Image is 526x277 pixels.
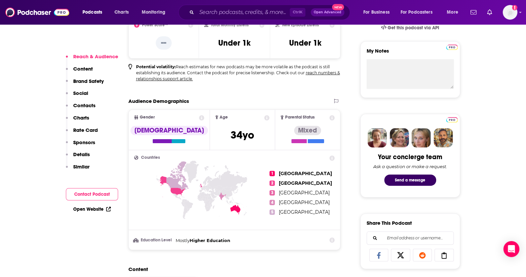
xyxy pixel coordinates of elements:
a: reach numbers & relationships support article. [136,70,340,81]
div: Search podcasts, credits, & more... [185,5,356,20]
a: Copy Link [435,249,454,261]
p: -- [156,36,172,50]
span: 4 [269,200,275,205]
button: open menu [396,7,442,18]
button: Charts [66,115,89,127]
button: Show profile menu [503,5,517,20]
span: [GEOGRAPHIC_DATA] [279,209,330,215]
button: Social [66,90,88,102]
a: Open Website [73,206,111,212]
img: Podchaser Pro [446,117,458,123]
button: Similar [66,163,89,176]
a: Get this podcast via API [376,20,445,36]
span: Monitoring [142,8,165,17]
div: Open Intercom Messenger [503,241,519,257]
h2: Total Monthly Listens [211,23,249,27]
button: Details [66,151,90,163]
span: For Business [363,8,390,17]
span: Get this podcast via API [388,25,439,31]
span: Ctrl K [290,8,305,17]
span: Gender [140,115,155,120]
span: Countries [141,155,160,160]
span: For Podcasters [401,8,433,17]
button: open menu [78,7,111,18]
img: Jon Profile [434,128,453,147]
p: Similar [73,163,89,170]
a: Share on Reddit [413,249,432,261]
h2: New Episode Listens [282,23,319,27]
a: Pro website [446,44,458,50]
button: Open AdvancedNew [311,8,344,16]
div: Ask a question or make a request. [373,164,447,169]
span: [GEOGRAPHIC_DATA] [279,199,330,205]
button: open menu [359,7,398,18]
p: Reach & Audience [73,53,118,60]
button: Send a message [384,174,436,186]
img: Podchaser Pro [446,45,458,50]
span: 1 [269,171,275,176]
p: Rate Card [73,127,98,133]
span: 3 [269,190,275,195]
div: [DEMOGRAPHIC_DATA] [130,126,208,135]
span: [GEOGRAPHIC_DATA] [279,190,330,196]
span: Charts [114,8,129,17]
button: open menu [137,7,174,18]
span: Logged in as YiyanWang [503,5,517,20]
p: Details [73,151,90,157]
span: [GEOGRAPHIC_DATA] [279,180,332,186]
span: [GEOGRAPHIC_DATA] [279,170,332,176]
span: Open Advanced [314,11,341,14]
div: Your concierge team [378,153,442,161]
a: Pro website [446,116,458,123]
p: Content [73,66,93,72]
span: 2 [269,180,275,186]
span: Age [220,115,228,120]
h2: Power Score™ [142,23,168,27]
span: Mostly [176,238,190,243]
img: Sydney Profile [368,128,387,147]
h2: Audience Demographics [128,98,189,104]
img: User Profile [503,5,517,20]
a: Share on X/Twitter [391,249,410,261]
a: Charts [110,7,133,18]
img: Barbara Profile [390,128,409,147]
p: Reach estimates for new podcasts may be more volatile as the podcast is still establishing its au... [136,64,341,82]
button: Sponsors [66,139,95,151]
button: Rate Card [66,127,98,139]
button: open menu [442,7,466,18]
div: Search followers [367,231,454,245]
p: Sponsors [73,139,95,145]
button: Brand Safety [66,78,104,90]
span: 5 [269,209,275,215]
input: Email address or username... [372,232,448,244]
button: Content [66,66,93,78]
p: Social [73,90,88,96]
img: Podchaser - Follow, Share and Rate Podcasts [5,6,69,19]
div: Mixed [294,126,321,135]
span: New [332,4,344,10]
h3: Share This Podcast [367,220,412,226]
h3: Education Level [134,238,173,242]
a: Share on Facebook [369,249,389,261]
span: More [447,8,458,17]
span: Parental Status [285,115,315,120]
label: My Notes [367,48,454,59]
button: Contacts [66,102,95,115]
h3: Under 1k [218,38,251,48]
h3: Under 1k [289,38,321,48]
a: Show notifications dropdown [484,7,495,18]
span: Podcasts [83,8,102,17]
h2: Content [128,266,335,272]
input: Search podcasts, credits, & more... [197,7,290,18]
svg: Add a profile image [512,5,517,10]
span: Higher Education [190,238,230,243]
button: Contact Podcast [66,188,118,200]
button: Reach & Audience [66,53,118,66]
b: Potential volatility: [136,64,176,69]
p: Contacts [73,102,95,109]
img: Jules Profile [412,128,431,147]
p: Brand Safety [73,78,104,84]
a: Show notifications dropdown [468,7,479,18]
p: Charts [73,115,89,121]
